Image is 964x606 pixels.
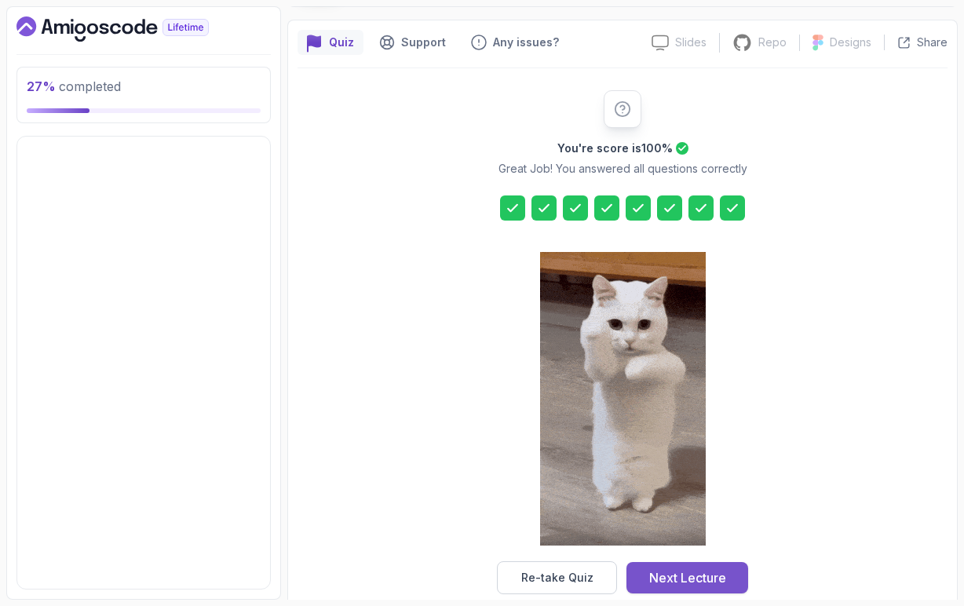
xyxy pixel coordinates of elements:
[626,562,748,593] button: Next Lecture
[884,35,948,50] button: Share
[649,568,726,587] div: Next Lecture
[298,30,363,55] button: quiz button
[462,30,568,55] button: Feedback button
[27,78,56,94] span: 27 %
[521,570,593,586] div: Re-take Quiz
[27,78,121,94] span: completed
[370,30,455,55] button: Support button
[830,35,871,50] p: Designs
[16,16,245,42] a: Dashboard
[917,35,948,50] p: Share
[557,141,673,156] h2: You're score is 100 %
[401,35,446,50] p: Support
[493,35,559,50] p: Any issues?
[675,35,707,50] p: Slides
[497,561,617,594] button: Re-take Quiz
[758,35,787,50] p: Repo
[498,161,747,177] p: Great Job! You answered all questions correctly
[329,35,354,50] p: Quiz
[540,252,706,546] img: cool-cat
